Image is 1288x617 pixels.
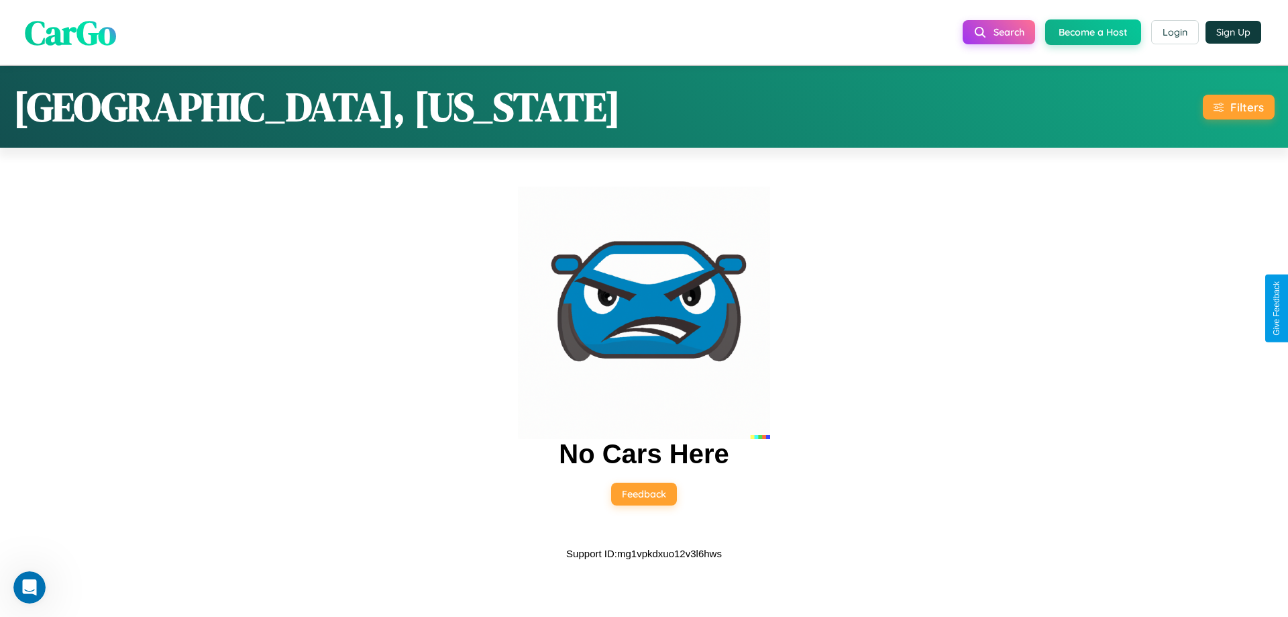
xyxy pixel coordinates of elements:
h2: No Cars Here [559,439,729,469]
div: Give Feedback [1272,281,1281,336]
button: Feedback [611,483,677,506]
span: CarGo [25,9,116,55]
button: Search [963,20,1035,44]
button: Login [1151,20,1199,44]
button: Become a Host [1045,19,1141,45]
h1: [GEOGRAPHIC_DATA], [US_STATE] [13,79,621,134]
button: Filters [1203,95,1275,120]
p: Support ID: mg1vpkdxuo12v3l6hws [566,544,722,563]
button: Sign Up [1205,21,1261,44]
iframe: Intercom live chat [13,571,46,604]
img: car [518,187,770,439]
span: Search [994,26,1024,38]
div: Filters [1230,100,1264,114]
